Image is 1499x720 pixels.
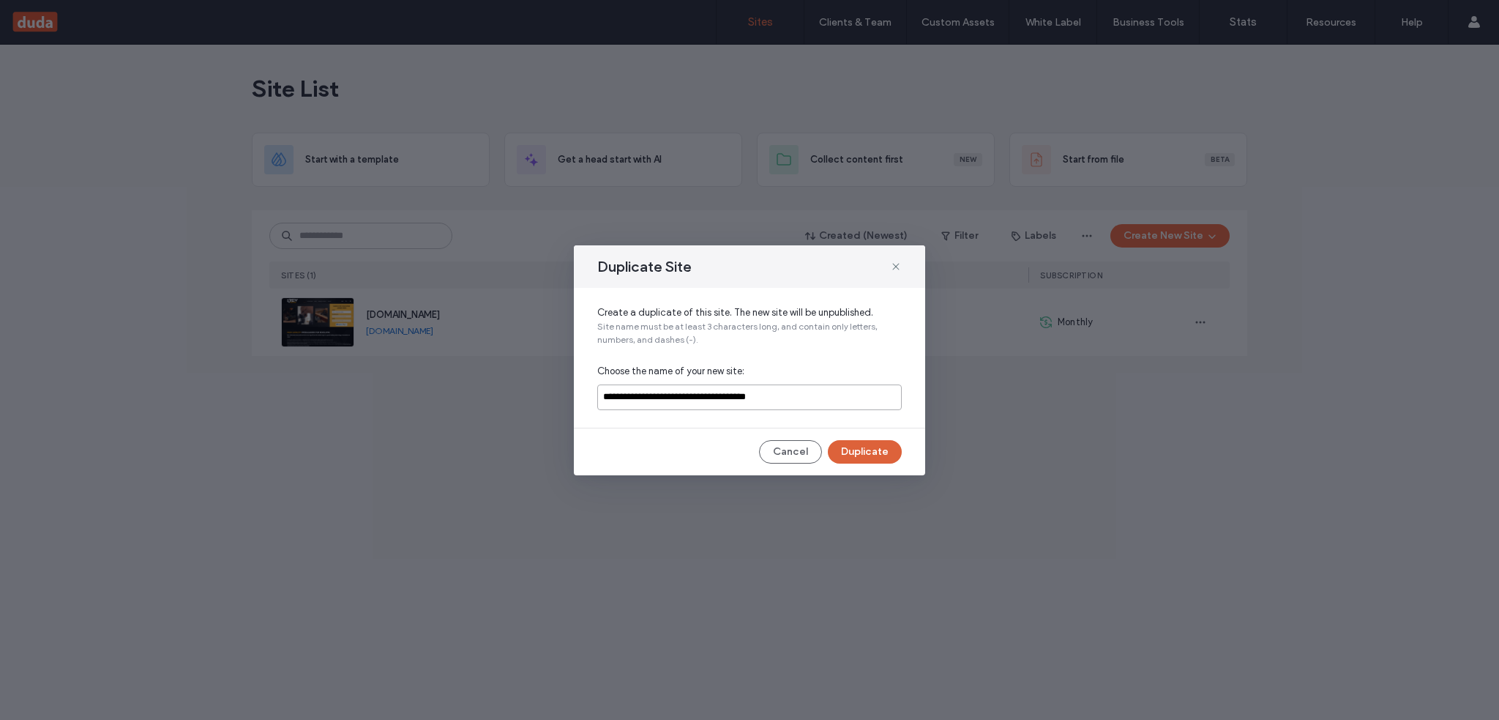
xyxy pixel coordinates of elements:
span: Choose the name of your new site: [597,364,902,379]
button: Cancel [759,440,822,464]
span: Site name must be at least 3 characters long, and contain only letters, numbers, and dashes (-). [597,320,902,346]
span: Help [33,10,63,23]
span: Create a duplicate of this site. The new site will be unpublished. [597,305,902,320]
span: Duplicate Site [597,257,692,276]
button: Duplicate [828,440,902,464]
